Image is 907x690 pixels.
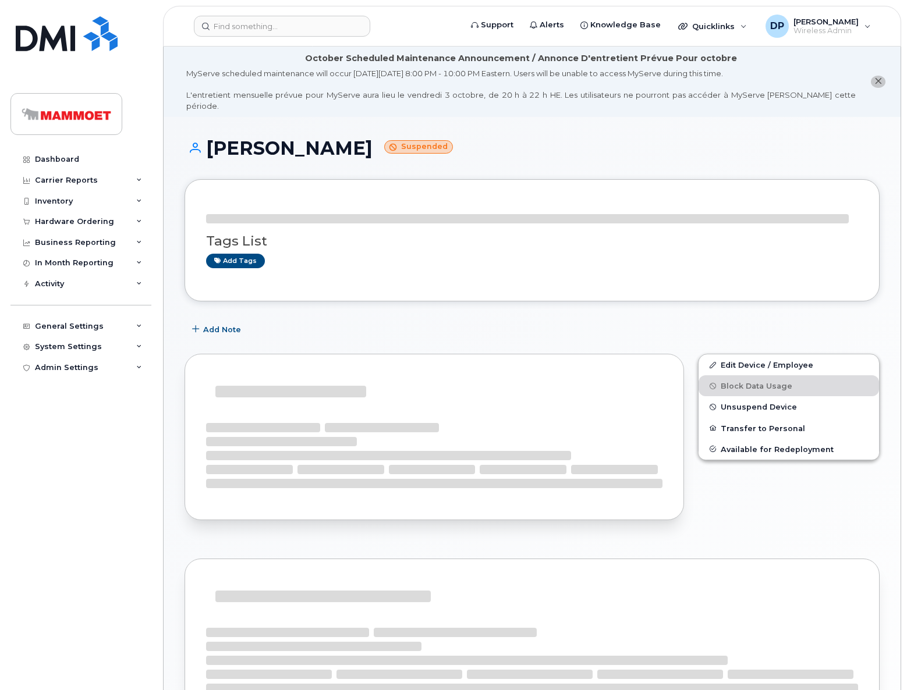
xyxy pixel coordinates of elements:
[186,68,856,111] div: MyServe scheduled maintenance will occur [DATE][DATE] 8:00 PM - 10:00 PM Eastern. Users will be u...
[206,254,265,268] a: Add tags
[699,418,879,439] button: Transfer to Personal
[185,138,880,158] h1: [PERSON_NAME]
[305,52,737,65] div: October Scheduled Maintenance Announcement / Annonce D'entretient Prévue Pour octobre
[206,234,858,248] h3: Tags List
[699,396,879,417] button: Unsuspend Device
[871,76,885,88] button: close notification
[203,324,241,335] span: Add Note
[384,140,453,154] small: Suspended
[721,403,797,411] span: Unsuspend Device
[721,444,834,453] span: Available for Redeployment
[699,354,879,375] a: Edit Device / Employee
[185,319,251,340] button: Add Note
[699,375,879,396] button: Block Data Usage
[699,439,879,460] button: Available for Redeployment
